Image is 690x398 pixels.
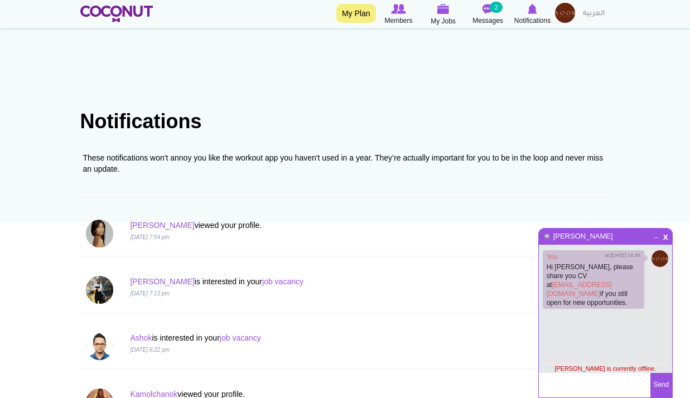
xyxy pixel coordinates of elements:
[510,3,555,26] a: Notifications Notifications
[528,4,537,14] img: Notifications
[130,347,169,353] i: [DATE] 6:22 pm
[437,4,450,14] img: My Jobs
[130,220,470,231] p: viewed your profile.
[431,16,456,27] span: My Jobs
[547,263,640,307] p: Hi [PERSON_NAME], please share you CV at if you still open for new opportunities.
[605,252,640,259] span: at [DATE] 16:36
[652,250,668,267] img: Untitled_35.png
[466,3,510,26] a: Messages Messages 2
[650,373,672,397] button: Send
[130,332,470,343] p: is interested in your
[220,333,261,342] a: job vacancy
[130,290,169,297] i: [DATE] 7:13 pm
[553,232,614,240] a: [PERSON_NAME]
[472,15,503,26] span: Messages
[661,231,670,240] span: Close
[130,221,194,230] a: [PERSON_NAME]
[130,277,194,286] a: [PERSON_NAME]
[539,364,672,373] div: [PERSON_NAME] is currently offline.
[391,4,406,14] img: Browse Members
[80,6,153,22] img: Home
[262,277,303,286] a: job vacancy
[130,234,169,240] i: [DATE] 7:54 pm
[83,152,607,174] div: These notifications won't annoy you like the workout app you haven't used in a year. They’re actu...
[547,253,558,261] a: You
[377,3,421,26] a: Browse Members Members
[577,3,610,25] a: العربية
[652,230,661,237] span: Minimize
[130,276,470,287] p: is interested in your
[336,4,376,23] a: My Plan
[80,110,610,133] h1: Notifications
[514,15,551,26] span: Notifications
[547,281,612,298] a: [EMAIL_ADDRESS][DOMAIN_NAME]
[482,4,494,14] img: Messages
[421,3,466,27] a: My Jobs My Jobs
[130,333,152,342] a: Ashok
[384,15,412,26] span: Members
[490,2,502,13] small: 2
